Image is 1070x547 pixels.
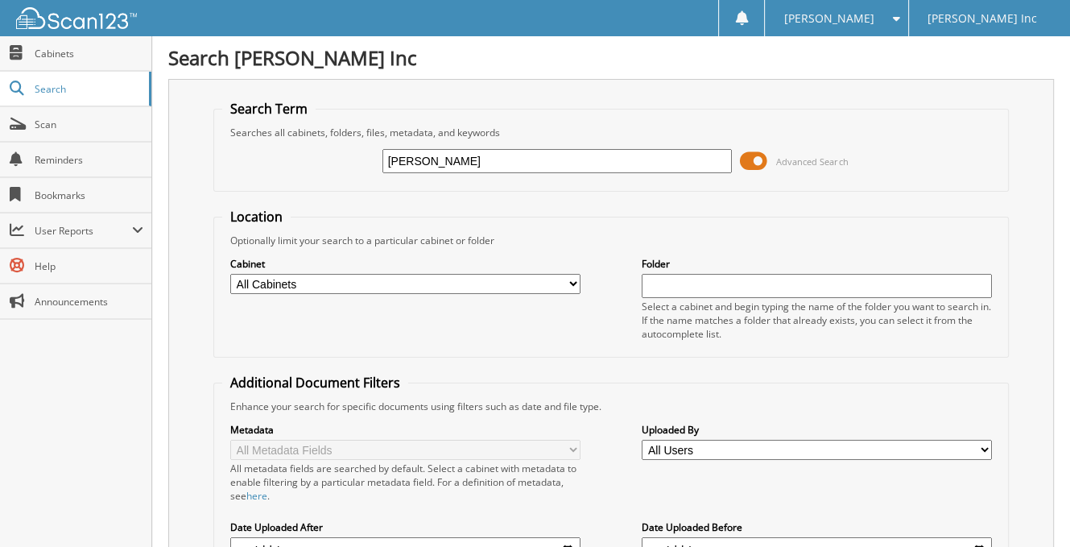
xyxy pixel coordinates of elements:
span: [PERSON_NAME] Inc [927,14,1037,23]
span: Search [35,82,141,96]
a: here [246,489,267,503]
div: Optionally limit your search to a particular cabinet or folder [222,234,1000,247]
span: Advanced Search [776,155,848,168]
img: scan123-logo-white.svg [16,7,137,29]
label: Date Uploaded After [230,520,580,534]
h1: Search [PERSON_NAME] Inc [168,44,1054,71]
legend: Search Term [222,100,316,118]
span: [PERSON_NAME] [784,14,874,23]
legend: Location [222,208,291,226]
label: Cabinet [230,257,580,271]
label: Date Uploaded Before [642,520,992,534]
iframe: Chat Widget [989,470,1070,547]
span: Scan [35,118,143,131]
span: Help [35,259,143,273]
label: Metadata [230,423,580,437]
span: Cabinets [35,47,143,60]
label: Folder [642,257,992,271]
span: Announcements [35,295,143,309]
legend: Additional Document Filters [222,374,408,392]
div: All metadata fields are searched by default. Select a cabinet with metadata to enable filtering b... [230,462,580,503]
span: Bookmarks [35,189,143,202]
div: Select a cabinet and begin typing the name of the folder you want to search in. If the name match... [642,300,992,341]
div: Searches all cabinets, folders, files, metadata, and keywords [222,126,1000,139]
div: Enhance your search for specific documents using filters such as date and file type. [222,400,1000,413]
span: Reminders [35,153,143,167]
span: User Reports [35,224,132,238]
label: Uploaded By [642,423,992,437]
